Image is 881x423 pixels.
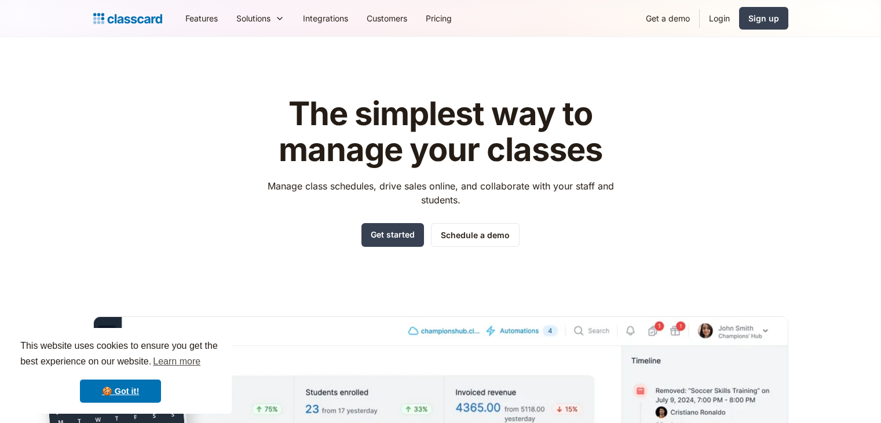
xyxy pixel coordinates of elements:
[748,12,779,24] div: Sign up
[151,353,202,370] a: learn more about cookies
[236,12,270,24] div: Solutions
[294,5,357,31] a: Integrations
[700,5,739,31] a: Login
[357,5,416,31] a: Customers
[637,5,699,31] a: Get a demo
[431,223,520,247] a: Schedule a demo
[176,5,227,31] a: Features
[416,5,461,31] a: Pricing
[227,5,294,31] div: Solutions
[80,380,161,403] a: dismiss cookie message
[257,96,624,167] h1: The simplest way to manage your classes
[739,7,788,30] a: Sign up
[257,179,624,207] p: Manage class schedules, drive sales online, and collaborate with your staff and students.
[93,10,162,27] a: Logo
[9,328,232,414] div: cookieconsent
[20,339,221,370] span: This website uses cookies to ensure you get the best experience on our website.
[361,223,424,247] a: Get started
